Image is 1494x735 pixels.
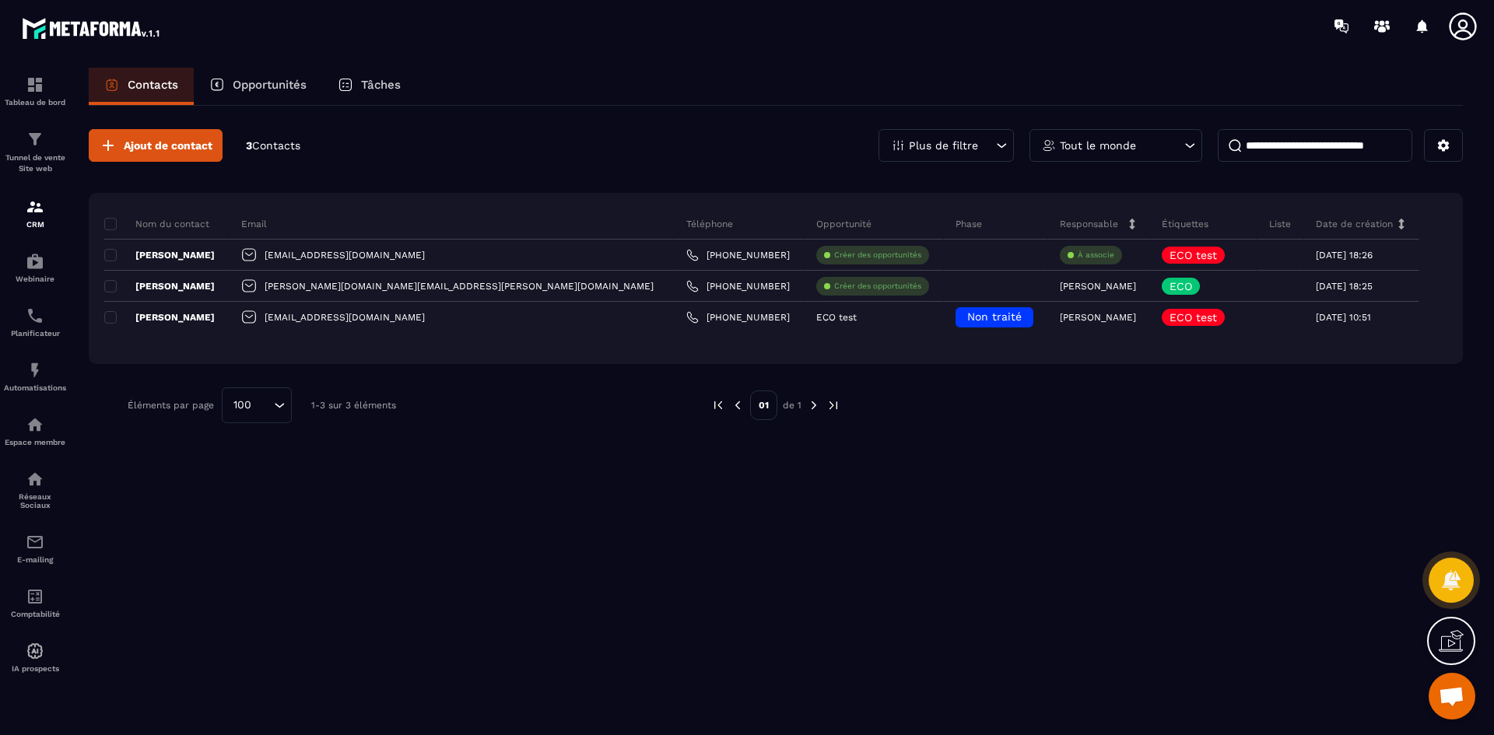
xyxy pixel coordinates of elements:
[26,130,44,149] img: formation
[1170,281,1192,292] p: ECO
[1162,218,1208,230] p: Étiquettes
[104,249,215,261] p: [PERSON_NAME]
[104,218,209,230] p: Nom du contact
[834,250,921,261] p: Créer des opportunités
[4,438,66,446] p: Espace membre
[1060,281,1136,292] p: [PERSON_NAME]
[228,397,257,414] span: 100
[731,398,745,412] img: prev
[1316,312,1371,323] p: [DATE] 10:51
[26,587,44,606] img: accountant
[4,275,66,283] p: Webinaire
[909,140,978,151] p: Plus de filtre
[834,281,921,292] p: Créer des opportunités
[4,295,66,349] a: schedulerschedulerPlanificateur
[4,152,66,174] p: Tunnel de vente Site web
[257,397,270,414] input: Search for option
[1060,218,1118,230] p: Responsable
[124,138,212,153] span: Ajout de contact
[4,383,66,392] p: Automatisations
[4,349,66,404] a: automationsautomationsAutomatisations
[246,138,300,153] p: 3
[686,280,790,292] a: [PHONE_NUMBER]
[26,252,44,271] img: automations
[686,218,733,230] p: Téléphone
[26,415,44,434] img: automations
[1170,312,1217,323] p: ECO test
[4,329,66,338] p: Planificateur
[4,555,66,564] p: E-mailing
[194,68,322,105] a: Opportunités
[1316,281,1373,292] p: [DATE] 18:25
[26,198,44,216] img: formation
[89,129,223,162] button: Ajout de contact
[1316,218,1393,230] p: Date de création
[711,398,725,412] img: prev
[4,521,66,576] a: emailemailE-mailing
[233,78,307,92] p: Opportunités
[4,64,66,118] a: formationformationTableau de bord
[311,400,396,411] p: 1-3 sur 3 éléments
[4,492,66,509] p: Réseaux Sociaux
[1429,673,1475,719] div: Ouvrir le chat
[104,311,215,324] p: [PERSON_NAME]
[750,390,777,420] p: 01
[956,218,982,230] p: Phase
[252,139,300,152] span: Contacts
[322,68,416,105] a: Tâches
[26,533,44,551] img: email
[4,118,66,186] a: formationformationTunnel de vente Site web
[816,218,871,230] p: Opportunité
[1170,250,1217,261] p: ECO test
[807,398,821,412] img: next
[4,220,66,229] p: CRM
[4,404,66,458] a: automationsautomationsEspace membre
[26,306,44,325] img: scheduler
[128,78,178,92] p: Contacts
[4,664,66,673] p: IA prospects
[816,312,857,323] p: ECO test
[967,310,1022,323] span: Non traité
[4,576,66,630] a: accountantaccountantComptabilité
[1269,218,1291,230] p: Liste
[1060,312,1136,323] p: [PERSON_NAME]
[4,458,66,521] a: social-networksocial-networkRéseaux Sociaux
[1060,140,1136,151] p: Tout le monde
[4,610,66,618] p: Comptabilité
[826,398,840,412] img: next
[1078,250,1114,261] p: À associe
[241,218,267,230] p: Email
[128,400,214,411] p: Éléments par page
[783,399,801,411] p: de 1
[26,75,44,94] img: formation
[686,311,790,324] a: [PHONE_NUMBER]
[22,14,162,42] img: logo
[222,387,292,423] div: Search for option
[26,361,44,380] img: automations
[686,249,790,261] a: [PHONE_NUMBER]
[26,470,44,488] img: social-network
[104,280,215,292] p: [PERSON_NAME]
[26,642,44,660] img: automations
[4,186,66,240] a: formationformationCRM
[1316,250,1373,261] p: [DATE] 18:26
[89,68,194,105] a: Contacts
[4,240,66,295] a: automationsautomationsWebinaire
[4,98,66,107] p: Tableau de bord
[361,78,401,92] p: Tâches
